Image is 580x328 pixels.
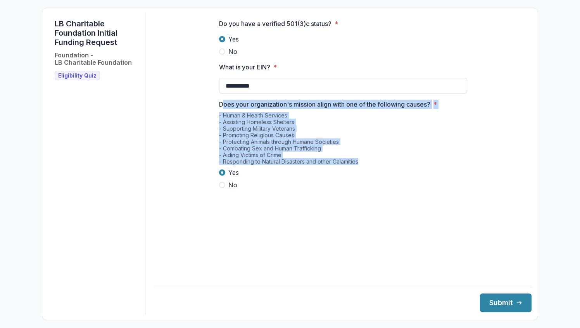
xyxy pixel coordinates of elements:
[55,52,132,66] h2: Foundation - LB Charitable Foundation
[228,168,239,177] span: Yes
[228,180,237,190] span: No
[219,62,270,72] p: What is your EIN?
[219,19,331,28] p: Do you have a verified 501(3)c status?
[228,47,237,56] span: No
[55,19,139,47] h1: LB Charitable Foundation Initial Funding Request
[219,112,467,168] div: - Human & Health Services - Assisting Homeless Shelters - Supporting Military Veterans - Promotin...
[228,35,239,44] span: Yes
[480,293,532,312] button: Submit
[219,100,430,109] p: Does your organization's mission align with one of the following causes?
[58,73,97,79] span: Eligibility Quiz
